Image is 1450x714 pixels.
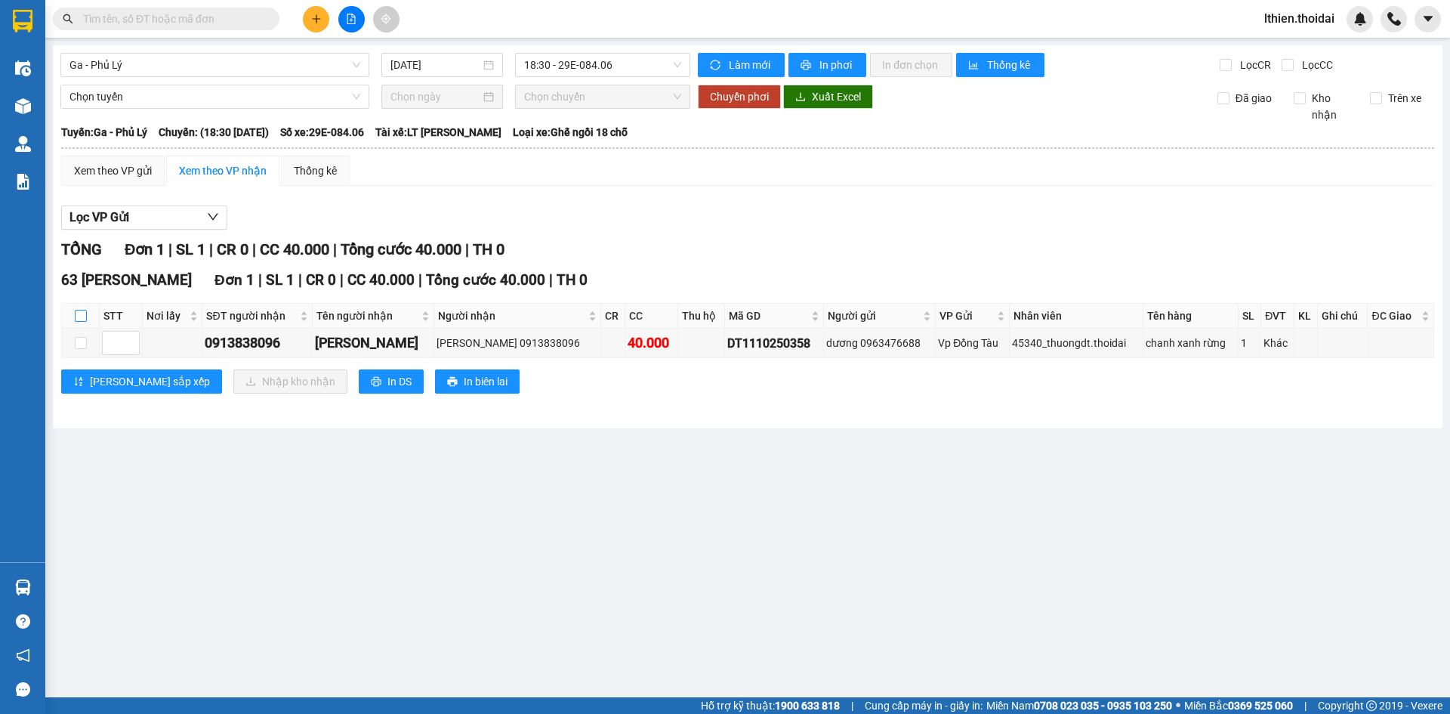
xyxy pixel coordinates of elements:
[557,271,588,289] span: TH 0
[1382,90,1427,107] span: Trên xe
[987,57,1032,73] span: Thống kê
[801,60,813,72] span: printer
[968,60,981,72] span: bar-chart
[1252,9,1347,28] span: lthien.thoidai
[311,14,322,24] span: plus
[1421,12,1435,26] span: caret-down
[90,373,210,390] span: [PERSON_NAME] sắp xếp
[851,697,853,714] span: |
[340,271,344,289] span: |
[828,308,920,324] span: Người gửi
[938,335,1007,351] div: Vp Đồng Tàu
[176,240,205,258] span: SL 1
[986,697,1172,714] span: Miền Nam
[524,85,681,108] span: Chọn chuyến
[209,240,213,258] span: |
[15,98,31,114] img: warehouse-icon
[69,85,360,108] span: Chọn tuyến
[1176,703,1180,709] span: ⚪️
[381,14,391,24] span: aim
[710,60,723,72] span: sync
[359,369,424,394] button: printerIn DS
[865,697,983,714] span: Cung cấp máy in - giấy in:
[1294,304,1318,329] th: KL
[1143,304,1239,329] th: Tên hàng
[438,308,585,324] span: Người nhận
[625,304,677,329] th: CC
[870,53,952,77] button: In đơn chọn
[727,334,821,353] div: DT1110250358
[260,240,329,258] span: CC 40.000
[1184,697,1293,714] span: Miền Bắc
[147,308,187,324] span: Nơi lấy
[346,14,356,24] span: file-add
[16,648,30,663] span: notification
[390,88,480,105] input: Chọn ngày
[298,271,302,289] span: |
[601,304,625,329] th: CR
[1229,90,1278,107] span: Đã giao
[303,6,329,32] button: plus
[61,271,192,289] span: 63 [PERSON_NAME]
[306,271,336,289] span: CR 0
[1318,304,1368,329] th: Ghi chú
[1146,335,1236,351] div: chanh xanh rừng
[524,54,681,76] span: 18:30 - 29E-084.06
[16,682,30,697] span: message
[13,10,32,32] img: logo-vxr
[125,240,165,258] span: Đơn 1
[341,240,461,258] span: Tổng cước 40.000
[1371,308,1418,324] span: ĐC Giao
[347,271,415,289] span: CC 40.000
[313,329,434,358] td: đinh trần hà phương
[61,126,147,138] b: Tuyến: Ga - Phủ Lý
[258,271,262,289] span: |
[788,53,866,77] button: printerIn phơi
[61,240,102,258] span: TỔNG
[280,124,364,141] span: Số xe: 29E-084.06
[294,162,337,179] div: Thống kê
[233,369,347,394] button: downloadNhập kho nhận
[812,88,861,105] span: Xuất Excel
[795,91,806,104] span: download
[15,174,31,190] img: solution-icon
[202,329,313,358] td: 0913838096
[373,6,400,32] button: aim
[315,332,431,354] div: [PERSON_NAME]
[1228,700,1293,712] strong: 0369 525 060
[1234,57,1273,73] span: Lọc CR
[678,304,726,329] th: Thu hộ
[1366,700,1377,711] span: copyright
[1261,304,1294,329] th: ĐVT
[214,271,255,289] span: Đơn 1
[1387,12,1401,26] img: phone-icon
[775,700,840,712] strong: 1900 633 818
[1239,304,1261,329] th: SL
[473,240,504,258] span: TH 0
[61,369,222,394] button: sort-ascending[PERSON_NAME] sắp xếp
[217,240,248,258] span: CR 0
[1296,57,1335,73] span: Lọc CC
[205,332,310,354] div: 0913838096
[371,376,381,388] span: printer
[783,85,873,109] button: downloadXuất Excel
[936,329,1010,358] td: Vp Đồng Tàu
[15,60,31,76] img: warehouse-icon
[1415,6,1441,32] button: caret-down
[698,53,785,77] button: syncLàm mới
[819,57,854,73] span: In phơi
[1012,335,1140,351] div: 45340_thuongdt.thoidai
[15,580,31,595] img: warehouse-icon
[698,85,781,109] button: Chuyển phơi
[1263,335,1291,351] div: Khác
[69,54,360,76] span: Ga - Phủ Lý
[1304,697,1307,714] span: |
[956,53,1044,77] button: bar-chartThống kê
[628,332,674,354] div: 40.000
[390,57,480,73] input: 11/10/2025
[826,335,933,351] div: dương 0963476688
[1306,90,1359,123] span: Kho nhận
[464,373,507,390] span: In biên lai
[701,697,840,714] span: Hỗ trợ kỹ thuật:
[435,369,520,394] button: printerIn biên lai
